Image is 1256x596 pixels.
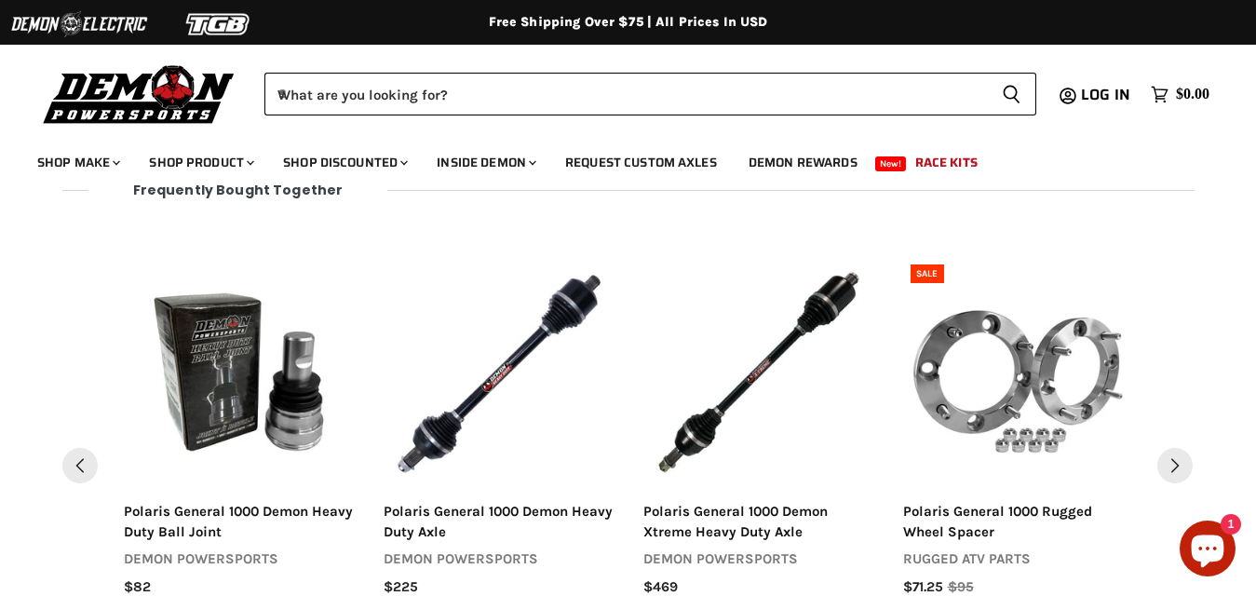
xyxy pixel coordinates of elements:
[901,143,992,182] a: Race Kits
[903,502,1133,542] div: polaris general 1000 rugged wheel spacer
[37,61,241,127] img: Demon Powersports
[551,143,731,182] a: Request Custom Axles
[903,549,1133,569] div: rugged atv parts
[875,156,907,171] span: New!
[423,143,547,182] a: Inside Demon
[987,73,1036,115] button: Search
[9,7,149,42] img: Demon Electric Logo 2
[384,257,614,487] a: Polaris General 1000 Demon Heavy Duty AxlePolaris General 1000 Demon Heavy Duty AxleSelect options
[264,73,987,115] input: When autocomplete results are available use up and down arrows to review and enter to select
[903,257,1133,487] a: Polaris General 1000 Rugged Wheel SpacerSelect options
[643,502,873,542] div: polaris general 1000 demon xtreme heavy duty axle
[903,257,1133,487] img: Polaris General 1000 Rugged Wheel Spacer
[1081,83,1130,106] span: Log in
[124,502,354,542] div: polaris general 1000 demon heavy duty ball joint
[23,143,131,182] a: Shop Make
[149,7,289,42] img: TGB Logo 2
[384,502,614,542] div: polaris general 1000 demon heavy duty axle
[88,183,388,197] span: Frequently bought together
[916,268,938,279] span: SALE
[269,143,419,182] a: Shop Discounted
[124,549,354,569] div: demon powersports
[62,448,98,483] button: Pervious
[264,73,1036,115] form: Product
[384,549,614,569] div: demon powersports
[124,257,354,487] a: Polaris General 1000 Demon Heavy Duty Ball JointPolaris General 1000 Demon Heavy Duty Ball JointS...
[1073,87,1141,103] a: Log in
[135,143,265,182] a: Shop Product
[1174,521,1241,581] inbox-online-store-chat: Shopify online store chat
[1176,86,1209,103] span: $0.00
[643,257,873,487] a: Polaris General 1000 Demon Xtreme Heavy Duty AxlePolaris General 1000 Demon Xtreme Heavy Duty Axl...
[1141,81,1219,108] a: $0.00
[23,136,1205,182] ul: Main menu
[643,549,873,569] div: demon powersports
[1157,448,1193,483] button: Next
[735,143,871,182] a: Demon Rewards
